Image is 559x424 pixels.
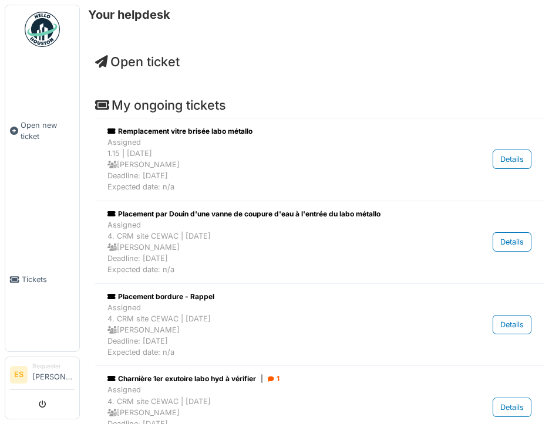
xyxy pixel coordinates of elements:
[268,374,279,384] div: 1
[107,291,444,302] div: Placement bordure - Rappel
[95,98,544,113] h4: My ongoing tickets
[88,8,170,22] h6: Your helpdesk
[25,12,60,47] img: Badge_color-CXgf-gQk.svg
[107,137,444,193] div: Assigned 1.15 | [DATE] [PERSON_NAME] Deadline: [DATE] Expected date: n/a
[5,208,79,352] a: Tickets
[5,53,79,208] a: Open new ticket
[107,219,444,276] div: Assigned 4. CRM site CEWAC | [DATE] [PERSON_NAME] Deadline: [DATE] Expected date: n/a
[107,374,444,384] div: Charnière 1er exutoire labo hyd à vérifier
[107,209,444,219] div: Placement par Douin d'une vanne de coupure d'eau à l'entrée du labo métallo
[107,302,444,358] div: Assigned 4. CRM site CEWAC | [DATE] [PERSON_NAME] Deadline: [DATE] Expected date: n/a
[10,366,28,384] li: ES
[493,315,531,334] div: Details
[95,54,180,69] a: Open ticket
[105,206,534,279] a: Placement par Douin d'une vanne de coupure d'eau à l'entrée du labo métallo Assigned4. CRM site C...
[105,289,534,361] a: Placement bordure - Rappel Assigned4. CRM site CEWAC | [DATE] [PERSON_NAME]Deadline: [DATE]Expect...
[261,374,263,384] span: |
[10,362,75,390] a: ES Requester[PERSON_NAME]
[21,120,75,142] span: Open new ticket
[105,123,534,196] a: Remplacement vitre brisée labo métallo Assigned1.15 | [DATE] [PERSON_NAME]Deadline: [DATE]Expecte...
[493,150,531,169] div: Details
[32,362,75,371] div: Requester
[493,398,531,417] div: Details
[32,362,75,387] li: [PERSON_NAME]
[22,274,75,285] span: Tickets
[493,232,531,252] div: Details
[107,126,444,137] div: Remplacement vitre brisée labo métallo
